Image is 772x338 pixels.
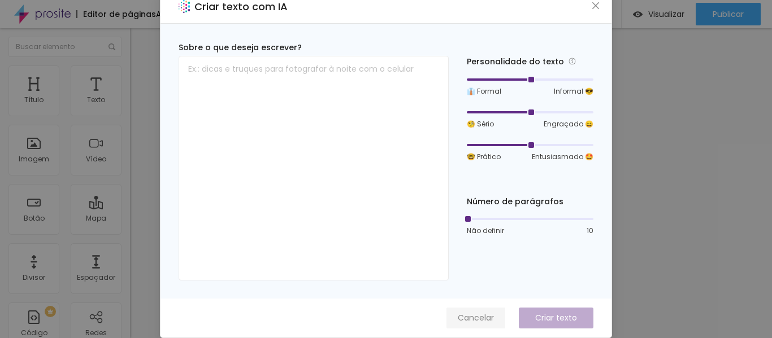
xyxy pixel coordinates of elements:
[467,56,564,67] font: Personalidade do texto
[467,119,494,129] font: 🧐 Sério
[532,152,593,161] font: Entusiasmado 🤩
[467,152,501,161] font: 🤓 Prático
[467,226,504,235] font: Não definir
[467,86,501,96] font: 👔 Formal
[587,226,593,235] font: 10
[179,42,302,53] font: Sobre o que deseja escrever?
[554,86,593,96] font: Informal 😎
[544,119,593,129] font: Engraçado 😄
[446,308,505,328] button: Cancelar
[519,308,593,328] button: Criar texto
[458,312,494,323] font: Cancelar
[591,1,600,10] span: fechar
[467,196,563,207] font: Número de parágrafos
